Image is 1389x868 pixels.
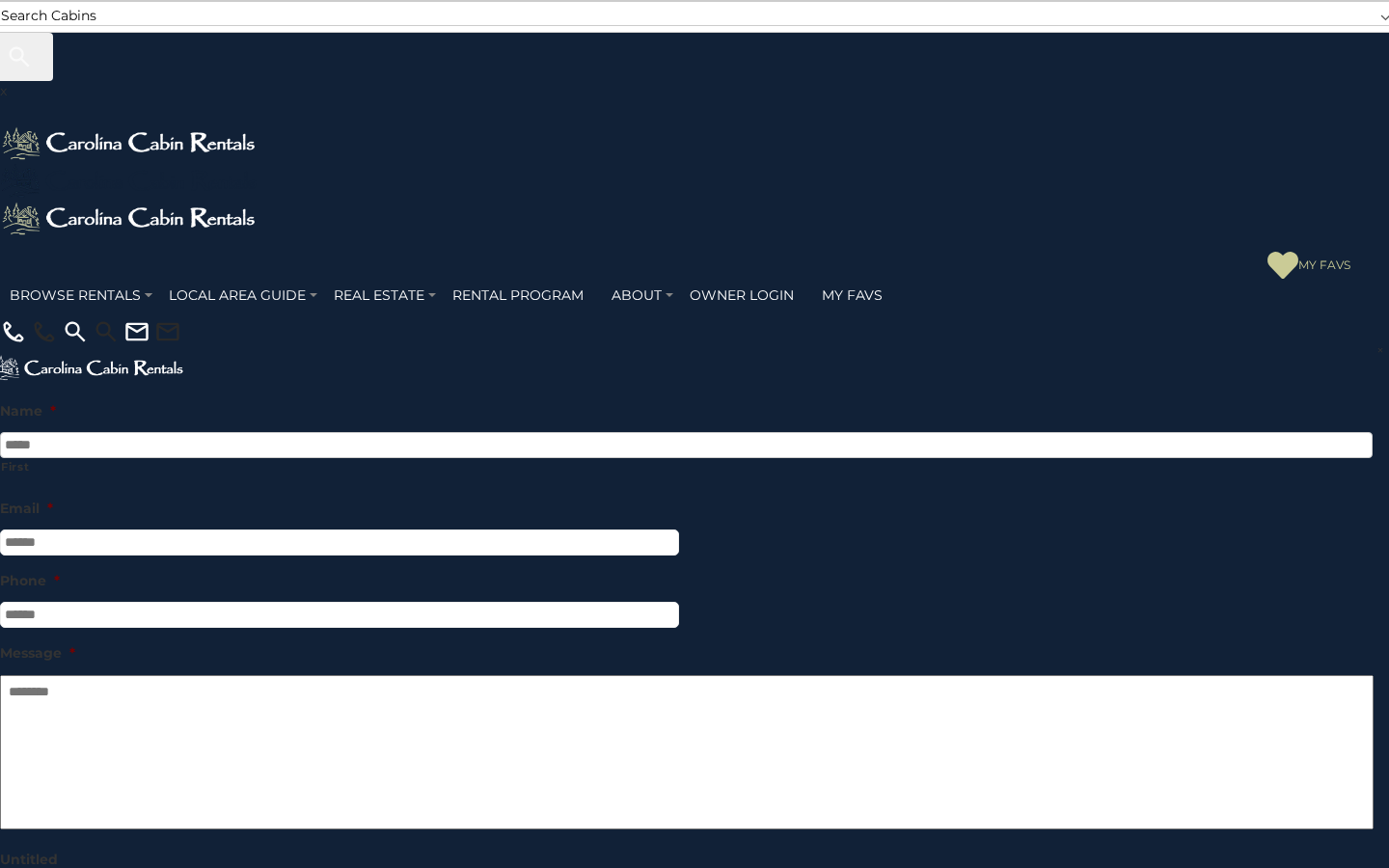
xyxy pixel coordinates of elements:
[62,318,89,345] img: search-regular-white.png
[1376,340,1384,360] span: ×
[154,318,181,345] img: mail-regular-black.png
[1267,250,1355,282] a: My Favs
[812,282,892,309] a: My Favs
[31,318,58,345] img: phone-regular-black.png
[1,459,1373,475] label: First
[324,282,434,309] a: Real Estate
[1298,257,1350,288] span: My Favs
[93,318,120,345] img: search-regular-black.png
[123,318,150,345] img: mail-regular-white.png
[680,282,803,309] a: Owner Login
[602,282,671,309] a: About
[159,282,315,309] a: Local Area Guide
[443,282,593,309] a: Rental Program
